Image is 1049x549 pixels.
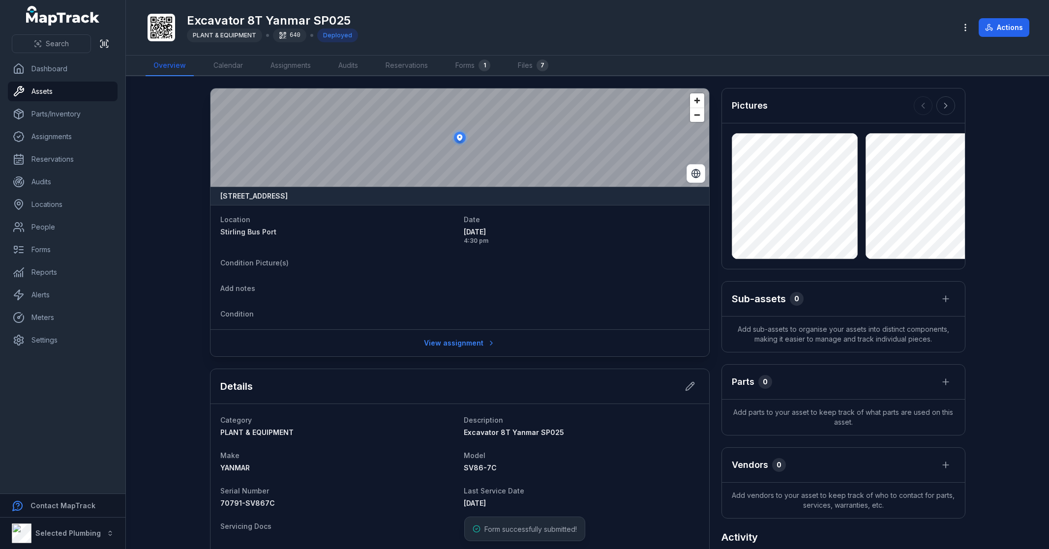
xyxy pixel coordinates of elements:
button: Switch to Satellite View [687,164,705,183]
h3: Vendors [732,458,768,472]
h2: Details [220,379,253,393]
a: Stirling Bus Port [220,227,456,237]
canvas: Map [210,88,709,187]
a: Settings [8,330,118,350]
strong: Selected Plumbing [35,529,101,537]
h1: Excavator 8T Yanmar SP025 [187,13,358,29]
a: Overview [146,56,194,76]
a: Reservations [378,56,436,76]
span: Servicing Docs [220,522,271,530]
div: 1 [479,59,490,71]
span: Add notes [220,284,255,292]
a: Alerts [8,285,118,305]
div: 7 [537,59,548,71]
a: Forms [8,240,118,260]
span: Model [464,451,485,460]
span: Make [220,451,240,460]
a: Meters [8,308,118,327]
span: [DATE] [464,499,486,507]
span: Add vendors to your asset to keep track of who to contact for parts, services, warranties, etc. [722,483,965,518]
a: Reservations [8,149,118,169]
a: Parts/Inventory [8,104,118,124]
a: Assignments [8,127,118,146]
span: Excavator 8T Yanmar SP025 [464,428,564,436]
span: PLANT & EQUIPMENT [220,428,294,436]
time: 6/6/2025, 12:00:00 AM [464,499,486,507]
a: Forms1 [448,56,498,76]
a: Calendar [206,56,251,76]
a: Dashboard [8,59,118,79]
span: Date [464,215,480,224]
span: Last Service Date [464,487,524,495]
h2: Activity [721,530,758,544]
span: Description [464,416,503,424]
div: 0 [790,292,804,306]
strong: [STREET_ADDRESS] [220,191,288,201]
span: YANMAR [220,463,250,472]
span: Search [46,39,69,49]
time: 9/23/2025, 4:30:57 PM [464,227,699,245]
span: Stirling Bus Port [220,228,276,236]
a: Assignments [263,56,319,76]
div: 0 [772,458,786,472]
a: View assignment [418,334,502,352]
h2: Sub-assets [732,292,786,306]
a: Audits [330,56,366,76]
div: Deployed [317,29,358,42]
div: 640 [273,29,306,42]
span: PLANT & EQUIPMENT [193,31,256,39]
button: Actions [979,18,1029,37]
a: Reports [8,262,118,282]
span: Condition [220,310,254,318]
div: 0 [758,375,772,389]
strong: Contact MapTrack [30,501,95,510]
button: Zoom in [690,93,704,108]
button: Zoom out [690,108,704,122]
a: Locations [8,195,118,214]
span: Add sub-assets to organise your assets into distinct components, making it easier to manage and t... [722,317,965,352]
a: Audits [8,172,118,192]
span: 4:30 pm [464,237,699,245]
span: 70791-SV867C [220,499,275,507]
a: Assets [8,82,118,101]
a: Files7 [510,56,556,76]
span: [DATE] [464,227,699,237]
h3: Parts [732,375,754,389]
h3: Pictures [732,99,768,113]
span: SV86-7C [464,463,497,472]
a: People [8,217,118,237]
span: Category [220,416,252,424]
a: MapTrack [26,6,100,26]
span: Condition Picture(s) [220,259,289,267]
button: Search [12,34,91,53]
span: Location [220,215,250,224]
span: Serial Number [220,487,269,495]
span: Add parts to your asset to keep track of what parts are used on this asset. [722,400,965,435]
span: Form successfully submitted! [484,525,577,533]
